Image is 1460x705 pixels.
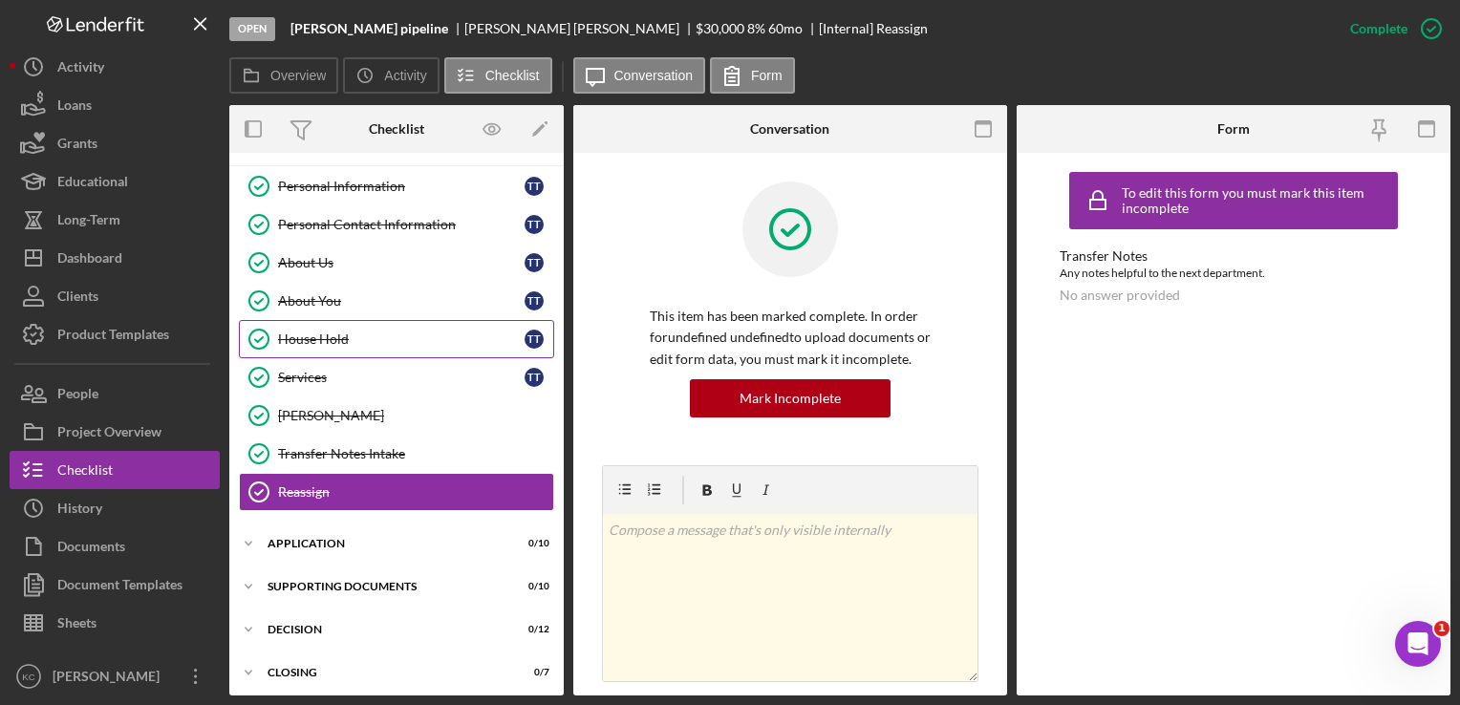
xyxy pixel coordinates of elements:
[1331,10,1450,48] button: Complete
[10,413,220,451] a: Project Overview
[740,379,841,417] div: Mark Incomplete
[268,667,502,678] div: Closing
[690,379,891,417] button: Mark Incomplete
[57,604,97,647] div: Sheets
[10,277,220,315] button: Clients
[573,57,706,94] button: Conversation
[525,253,544,272] div: T T
[239,320,554,358] a: House HoldTT
[239,167,554,205] a: Personal InformationTT
[22,672,34,682] text: KC
[515,667,549,678] div: 0 / 7
[57,451,113,494] div: Checklist
[1060,248,1406,264] div: Transfer Notes
[525,215,544,234] div: T T
[290,21,448,36] b: [PERSON_NAME] pipeline
[278,408,553,423] div: [PERSON_NAME]
[57,239,122,282] div: Dashboard
[1395,621,1441,667] iframe: Intercom live chat
[57,489,102,532] div: History
[10,201,220,239] button: Long-Term
[278,179,525,194] div: Personal Information
[369,121,424,137] div: Checklist
[57,124,97,167] div: Grants
[278,484,553,500] div: Reassign
[747,21,765,36] div: 8 %
[525,368,544,387] div: T T
[57,413,161,456] div: Project Overview
[1060,264,1406,283] div: Any notes helpful to the next department.
[10,86,220,124] a: Loans
[278,370,525,385] div: Services
[1434,621,1449,636] span: 1
[10,489,220,527] button: History
[768,21,803,36] div: 60 mo
[515,581,549,592] div: 0 / 10
[10,451,220,489] button: Checklist
[57,201,120,244] div: Long-Term
[10,566,220,604] button: Document Templates
[650,306,931,370] p: This item has been marked complete. In order for undefined undefined to upload documents or edit ...
[270,68,326,83] label: Overview
[485,68,540,83] label: Checklist
[10,527,220,566] button: Documents
[525,177,544,196] div: T T
[1060,288,1180,303] div: No answer provided
[696,20,744,36] span: $30,000
[48,657,172,700] div: [PERSON_NAME]
[819,21,928,36] div: [Internal] Reassign
[278,331,525,347] div: House Hold
[268,624,502,635] div: Decision
[1122,185,1392,216] div: To edit this form you must mark this item incomplete
[57,86,92,129] div: Loans
[57,374,98,417] div: People
[57,277,98,320] div: Clients
[10,315,220,353] button: Product Templates
[10,239,220,277] button: Dashboard
[444,57,552,94] button: Checklist
[229,17,275,41] div: Open
[525,291,544,310] div: T T
[278,446,553,461] div: Transfer Notes Intake
[1217,121,1250,137] div: Form
[239,358,554,396] a: ServicesTT
[268,538,502,549] div: Application
[239,205,554,244] a: Personal Contact InformationTT
[239,282,554,320] a: About YouTT
[239,435,554,473] a: Transfer Notes Intake
[710,57,795,94] button: Form
[278,293,525,309] div: About You
[464,21,696,36] div: [PERSON_NAME] [PERSON_NAME]
[57,48,104,91] div: Activity
[384,68,426,83] label: Activity
[10,374,220,413] button: People
[614,68,694,83] label: Conversation
[1350,10,1407,48] div: Complete
[10,162,220,201] button: Educational
[57,566,182,609] div: Document Templates
[515,538,549,549] div: 0 / 10
[10,48,220,86] button: Activity
[57,527,125,570] div: Documents
[268,581,502,592] div: Supporting Documents
[10,657,220,695] button: KC[PERSON_NAME]
[229,57,338,94] button: Overview
[10,124,220,162] button: Grants
[750,121,829,137] div: Conversation
[57,162,128,205] div: Educational
[239,244,554,282] a: About UsTT
[278,217,525,232] div: Personal Contact Information
[57,315,169,358] div: Product Templates
[10,604,220,642] a: Sheets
